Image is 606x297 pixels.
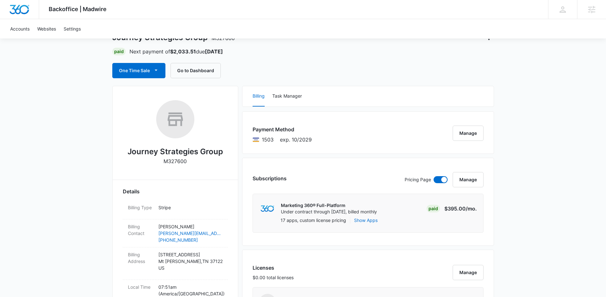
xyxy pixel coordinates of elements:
[253,86,265,107] button: Billing
[18,10,31,15] div: v 4.0.25
[253,175,287,182] h3: Subscriptions
[453,172,484,187] button: Manage
[170,48,196,55] strong: $2,033.51
[253,264,294,272] h3: Licenses
[158,284,223,297] p: 07:51am ( America/[GEOGRAPHIC_DATA] )
[261,205,274,212] img: marketing360Logo
[281,209,377,215] p: Under contract through [DATE], billed monthly
[112,48,126,55] div: Paid
[24,38,57,42] div: Domain Overview
[158,223,223,230] p: [PERSON_NAME]
[123,247,228,280] div: Billing Address[STREET_ADDRESS]Mt [PERSON_NAME],TN 37122US
[70,38,107,42] div: Keywords by Traffic
[60,19,85,38] a: Settings
[444,205,477,212] p: $395.00
[158,204,223,211] p: Stripe
[128,223,153,237] dt: Billing Contact
[164,157,187,165] p: M327600
[281,202,377,209] p: Marketing 360® Full-Platform
[123,219,228,247] div: Billing Contact[PERSON_NAME][PERSON_NAME][EMAIL_ADDRESS][DOMAIN_NAME][PHONE_NUMBER]
[253,126,312,133] h3: Payment Method
[123,188,140,195] span: Details
[405,176,431,183] p: Pricing Page
[10,10,15,15] img: logo_orange.svg
[427,205,440,212] div: Paid
[17,37,22,42] img: tab_domain_overview_orange.svg
[128,146,223,157] h2: Journey Strategies Group
[63,37,68,42] img: tab_keywords_by_traffic_grey.svg
[453,265,484,280] button: Manage
[272,86,302,107] button: Task Manager
[205,48,223,55] strong: [DATE]
[6,19,33,38] a: Accounts
[17,17,70,22] div: Domain: [DOMAIN_NAME]
[128,284,153,290] dt: Local Time
[158,237,223,243] a: [PHONE_NUMBER]
[466,205,477,212] span: /mo.
[129,48,223,55] p: Next payment of due
[281,217,346,224] p: 17 apps, custom license pricing
[49,6,107,12] span: Backoffice | Madwire
[253,274,294,281] p: $0.00 total licenses
[123,200,228,219] div: Billing TypeStripe
[158,230,223,237] a: [PERSON_NAME][EMAIL_ADDRESS][DOMAIN_NAME]
[280,136,312,143] span: exp. 10/2029
[112,63,165,78] button: One Time Sale
[128,204,153,211] dt: Billing Type
[453,126,484,141] button: Manage
[10,17,15,22] img: website_grey.svg
[33,19,60,38] a: Websites
[158,251,223,271] p: [STREET_ADDRESS] Mt [PERSON_NAME] , TN 37122 US
[128,251,153,265] dt: Billing Address
[262,136,274,143] span: Visa ending with
[171,63,221,78] button: Go to Dashboard
[354,217,378,224] button: Show Apps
